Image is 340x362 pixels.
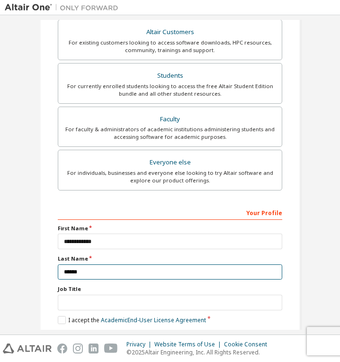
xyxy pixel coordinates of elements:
img: linkedin.svg [89,344,98,353]
div: For individuals, businesses and everyone else looking to try Altair software and explore our prod... [64,169,276,184]
label: Job Title [58,285,282,293]
img: facebook.svg [57,344,67,353]
div: Website Terms of Use [154,341,224,348]
div: Cookie Consent [224,341,273,348]
div: Faculty [64,113,276,126]
label: First Name [58,225,282,232]
img: Altair One [5,3,123,12]
div: Students [64,69,276,82]
div: For existing customers looking to access software downloads, HPC resources, community, trainings ... [64,39,276,54]
img: youtube.svg [104,344,118,353]
p: © 2025 Altair Engineering, Inc. All Rights Reserved. [126,348,273,356]
div: For faculty & administrators of academic institutions administering students and accessing softwa... [64,126,276,141]
div: Everyone else [64,156,276,169]
div: For currently enrolled students looking to access the free Altair Student Edition bundle and all ... [64,82,276,98]
label: I would like to receive marketing emails from Altair [58,330,205,338]
label: Last Name [58,255,282,262]
div: Privacy [126,341,154,348]
img: instagram.svg [73,344,83,353]
div: Your Profile [58,205,282,220]
label: I accept the [58,316,206,324]
div: Altair Customers [64,26,276,39]
a: Academic End-User License Agreement [101,316,206,324]
img: altair_logo.svg [3,344,52,353]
